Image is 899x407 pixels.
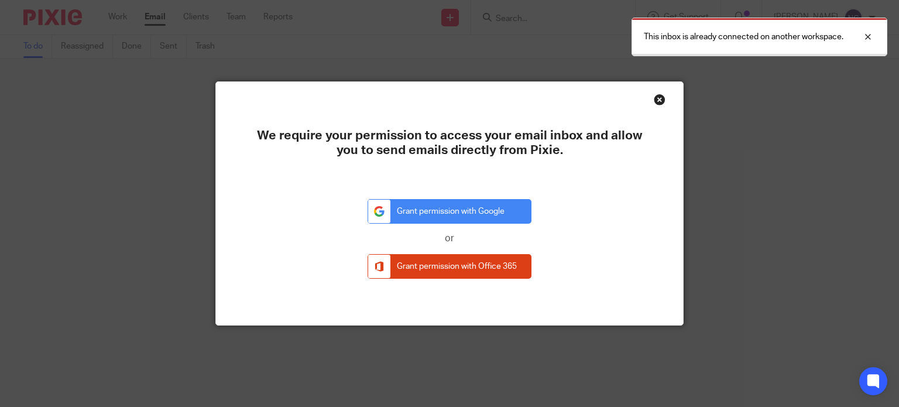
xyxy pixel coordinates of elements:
a: Grant permission with Office 365 [368,254,531,279]
p: or [368,232,531,245]
p: This inbox is already connected on another workspace. [644,31,843,43]
div: Close this dialog window [654,94,665,105]
a: Grant permission with Google [368,199,531,224]
h1: We require your permission to access your email inbox and allow you to send emails directly from ... [257,128,642,158]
